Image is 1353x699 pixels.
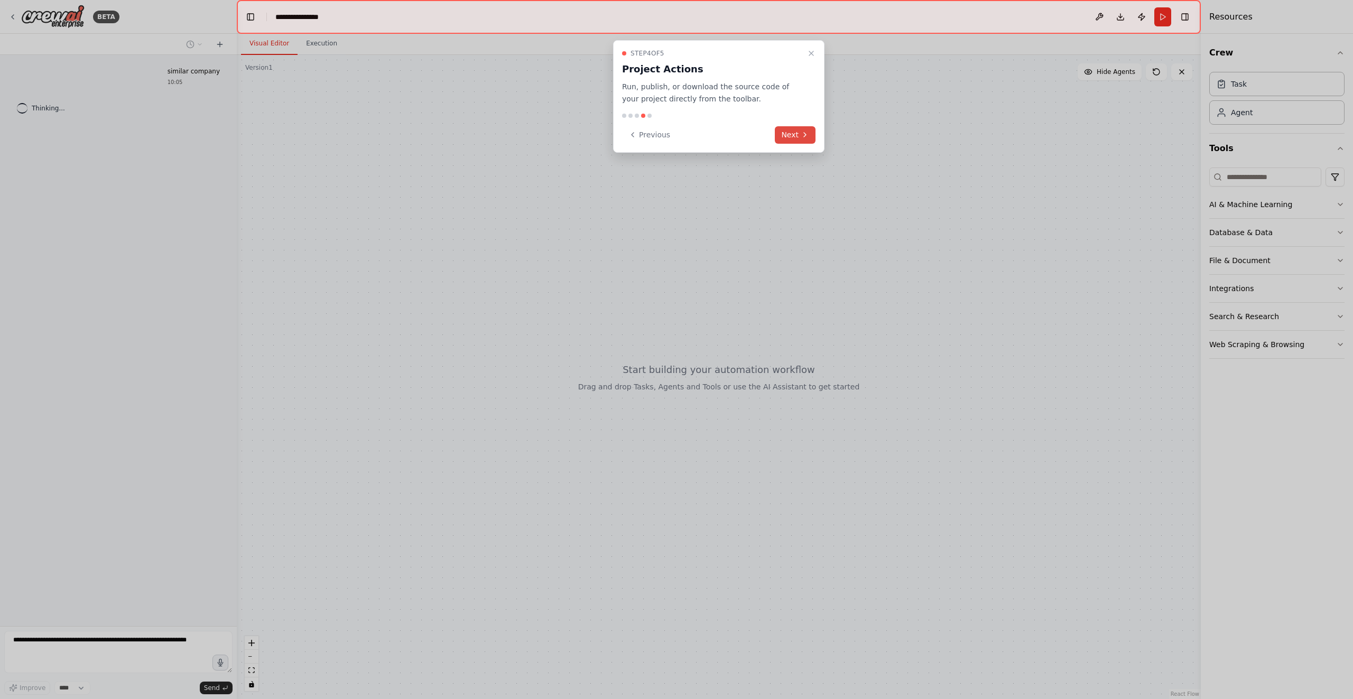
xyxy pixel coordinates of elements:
[775,126,815,144] button: Next
[622,81,803,105] p: Run, publish, or download the source code of your project directly from the toolbar.
[631,49,664,58] span: Step 4 of 5
[622,62,803,77] h3: Project Actions
[243,10,258,24] button: Hide left sidebar
[805,47,818,60] button: Close walkthrough
[622,126,676,144] button: Previous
